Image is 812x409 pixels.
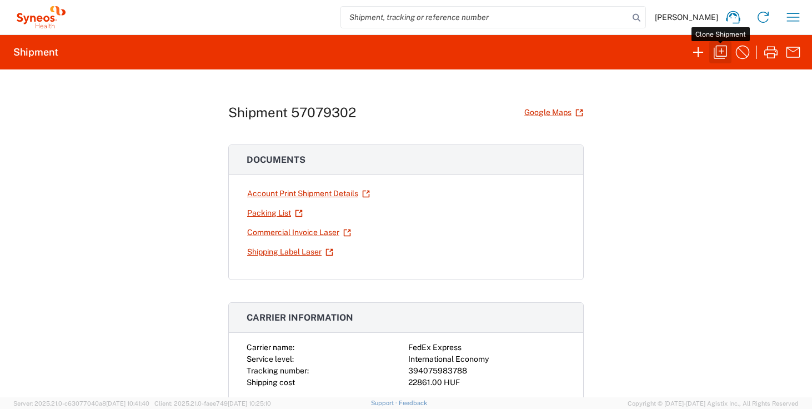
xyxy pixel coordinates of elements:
div: 22861.00 HUF [408,377,565,388]
span: Carrier information [247,312,353,323]
a: Packing List [247,203,303,223]
span: Shipping cost [247,378,295,387]
span: Client: 2025.21.0-faee749 [154,400,271,407]
h1: Shipment 57079302 [228,104,356,121]
div: FedEx Express [408,342,565,353]
a: Shipping Label Laser [247,242,334,262]
span: Tracking number: [247,366,309,375]
span: [DATE] 10:41:40 [106,400,149,407]
span: Documents [247,154,305,165]
span: [PERSON_NAME] [655,12,718,22]
span: Copyright © [DATE]-[DATE] Agistix Inc., All Rights Reserved [628,398,799,408]
span: Service level: [247,355,294,363]
input: Shipment, tracking or reference number [341,7,629,28]
a: Account Print Shipment Details [247,184,370,203]
span: Carrier name: [247,343,294,352]
div: International Economy [408,353,565,365]
a: Feedback [399,400,427,406]
span: Server: 2025.21.0-c63077040a8 [13,400,149,407]
a: Google Maps [524,103,584,122]
h2: Shipment [13,46,58,59]
a: Commercial Invoice Laser [247,223,352,242]
a: Support [371,400,399,406]
div: 394075983788 [408,365,565,377]
span: [DATE] 10:25:10 [228,400,271,407]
